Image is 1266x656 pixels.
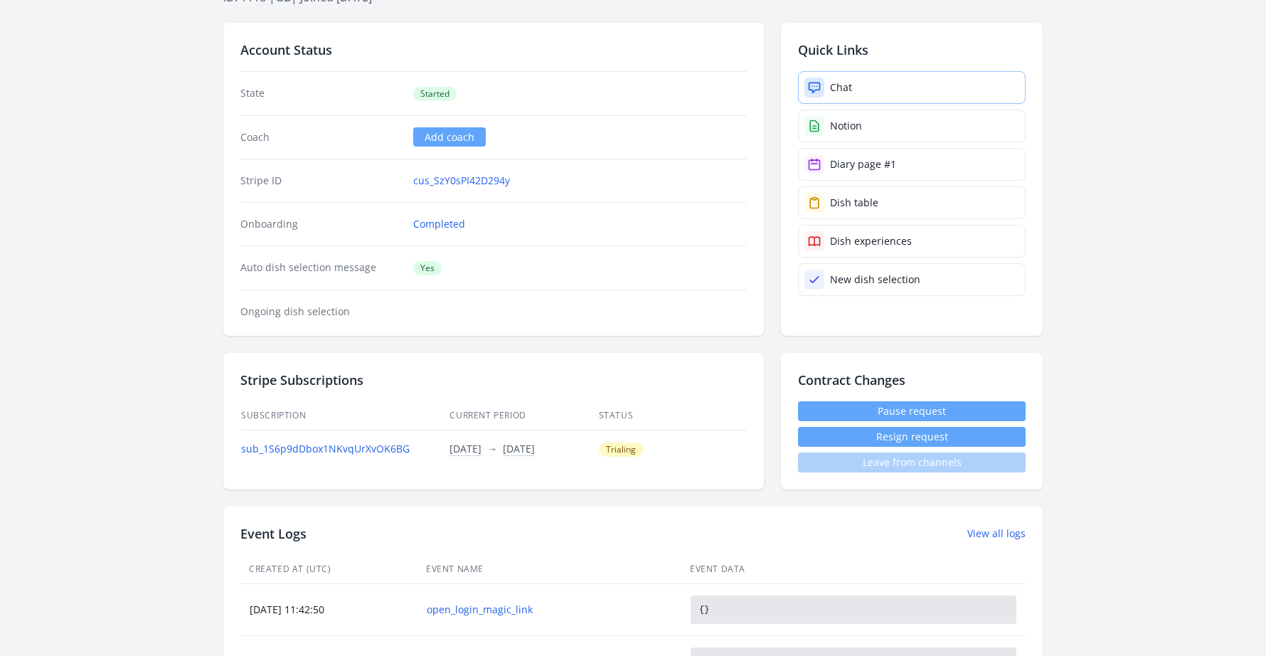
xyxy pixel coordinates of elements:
th: Subscription [240,401,449,430]
dt: Onboarding [240,217,402,231]
th: Current Period [449,401,597,430]
div: Chat [830,80,852,95]
button: Resign request [798,427,1026,447]
th: Event Data [681,555,1026,584]
span: Leave from channels [798,453,1026,472]
div: New dish selection [830,273,920,287]
a: Notion [798,110,1026,142]
a: View all logs [967,527,1026,541]
th: Status [598,401,747,430]
div: Notion [830,119,862,133]
a: sub_1S6p9dDbox1NKvqUrXvOK6BG [241,442,410,455]
a: Add coach [413,127,486,147]
a: Dish experiences [798,225,1026,258]
dt: Coach [240,130,402,144]
dt: Auto dish selection message [240,260,402,275]
h2: Account Status [240,40,747,60]
h2: Event Logs [240,524,307,544]
span: → [487,442,497,455]
h2: Quick Links [798,40,1026,60]
span: Yes [413,261,442,275]
th: Created At (UTC) [240,555,417,584]
th: Event Name [417,555,681,584]
dt: Ongoing dish selection [240,305,402,319]
a: Chat [798,71,1026,104]
a: Dish table [798,186,1026,219]
button: [DATE] [503,442,535,456]
a: Diary page #1 [798,148,1026,181]
a: open_login_magic_link [427,603,672,617]
div: Dish table [830,196,878,210]
button: [DATE] [450,442,482,456]
a: New dish selection [798,263,1026,296]
a: Pause request [798,401,1026,421]
div: Dish experiences [830,234,912,248]
dt: Stripe ID [240,174,402,188]
a: cus_SzY0sPI42D294y [413,174,510,188]
div: Diary page #1 [830,157,896,171]
a: Completed [413,217,465,231]
pre: {} [691,596,1016,624]
dt: State [240,86,402,101]
div: [DATE] 11:42:50 [241,603,417,617]
h2: Stripe Subscriptions [240,370,747,390]
h2: Contract Changes [798,370,1026,390]
span: Trialing [599,443,643,457]
span: Started [413,87,457,101]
